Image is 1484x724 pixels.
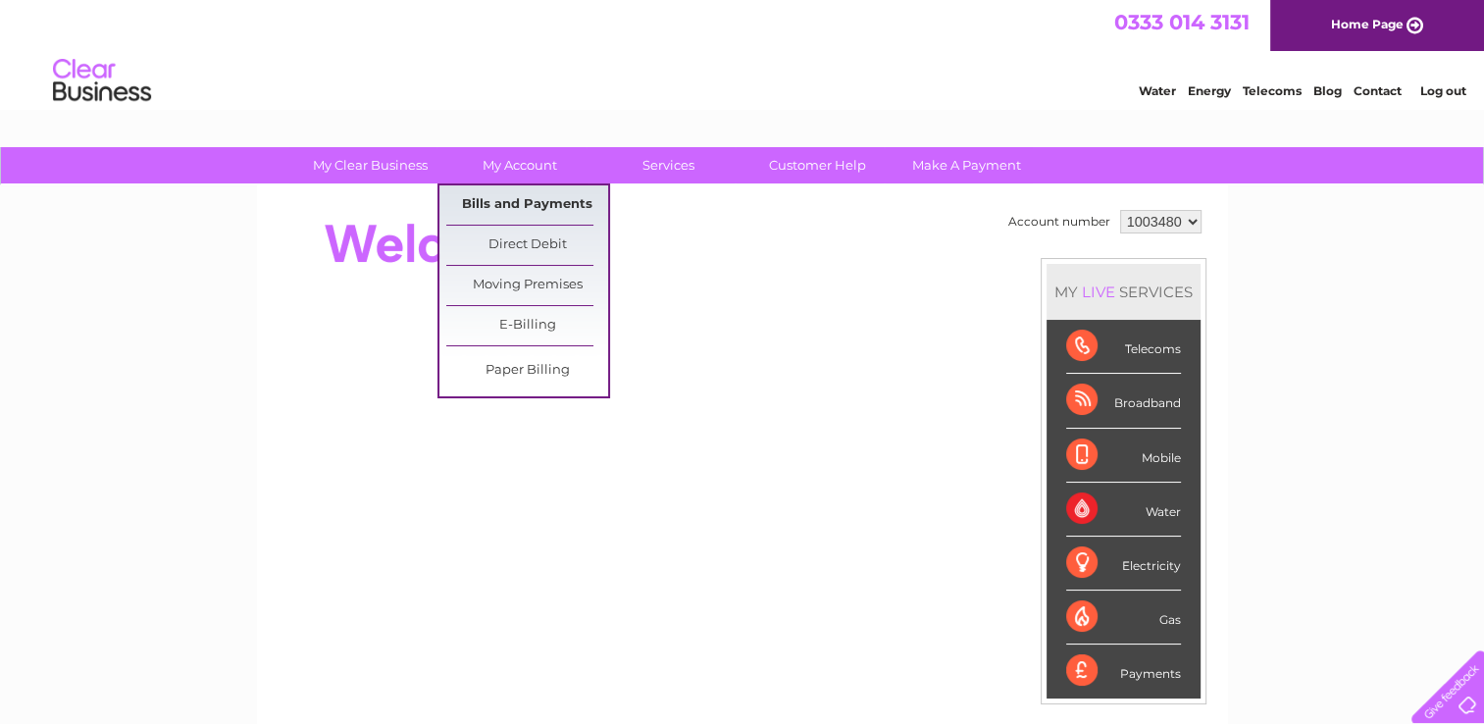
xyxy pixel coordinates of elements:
a: Services [588,147,749,183]
div: Gas [1066,591,1181,645]
a: E-Billing [446,306,608,345]
a: Bills and Payments [446,185,608,225]
a: Energy [1188,83,1231,98]
div: Water [1066,483,1181,537]
a: Contact [1354,83,1402,98]
div: Broadband [1066,374,1181,428]
a: Moving Premises [446,266,608,305]
a: 0333 014 3131 [1114,10,1250,34]
a: Water [1139,83,1176,98]
div: LIVE [1078,283,1119,301]
a: Telecoms [1243,83,1302,98]
div: Payments [1066,645,1181,698]
a: My Account [438,147,600,183]
a: Make A Payment [886,147,1048,183]
div: Mobile [1066,429,1181,483]
div: Telecoms [1066,320,1181,374]
a: Paper Billing [446,351,608,390]
img: logo.png [52,51,152,111]
div: MY SERVICES [1047,264,1201,320]
td: Account number [1003,205,1115,238]
div: Electricity [1066,537,1181,591]
div: Clear Business is a trading name of Verastar Limited (registered in [GEOGRAPHIC_DATA] No. 3667643... [280,11,1206,95]
a: Customer Help [737,147,898,183]
a: Direct Debit [446,226,608,265]
a: Blog [1313,83,1342,98]
a: Log out [1419,83,1465,98]
a: My Clear Business [289,147,451,183]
